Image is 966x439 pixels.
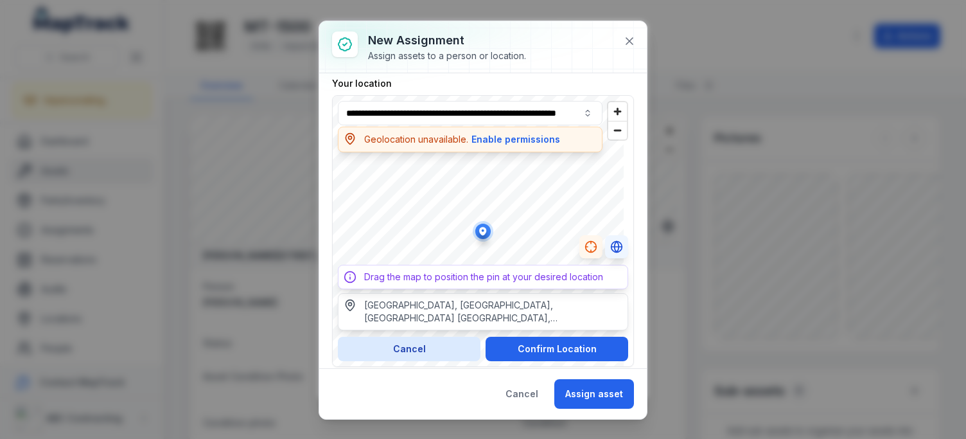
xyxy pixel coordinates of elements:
button: Enable permissions [471,132,561,147]
h3: New assignment [368,31,526,49]
div: [GEOGRAPHIC_DATA], [GEOGRAPHIC_DATA], [GEOGRAPHIC_DATA] [GEOGRAPHIC_DATA], [GEOGRAPHIC_DATA] [364,299,622,325]
button: Switch to Satellite View [605,235,628,258]
div: Drag the map to position the pin at your desired location [364,271,603,283]
button: Cancel [338,337,480,361]
canvas: Map [333,96,624,366]
button: Zoom out [608,121,627,139]
div: Assign assets to a person or location. [368,49,526,62]
button: Zoom in [608,102,627,121]
button: Cancel [495,379,549,409]
button: Assign asset [554,379,634,409]
label: Your location [332,77,392,90]
div: Geolocation unavailable. [364,132,561,147]
button: Confirm Location [486,337,628,361]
